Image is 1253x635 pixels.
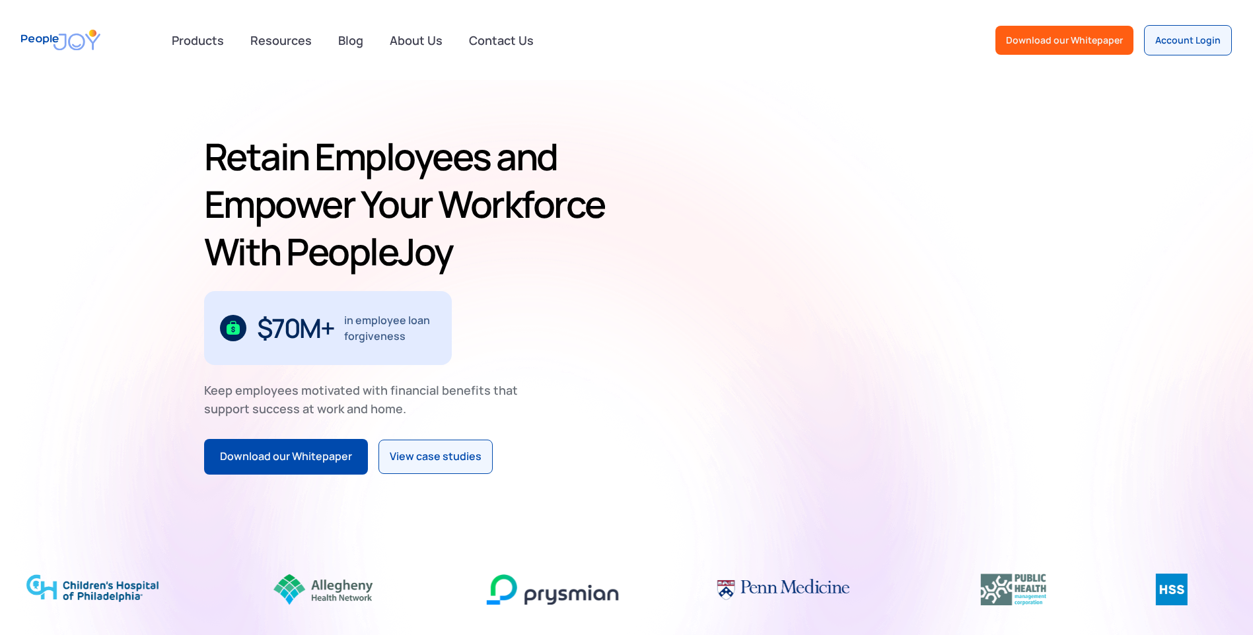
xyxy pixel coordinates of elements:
[220,448,352,465] div: Download our Whitepaper
[204,291,452,365] div: 1 / 3
[1006,34,1123,47] div: Download our Whitepaper
[1144,25,1232,55] a: Account Login
[242,26,320,55] a: Resources
[1155,34,1221,47] div: Account Login
[21,21,100,59] a: home
[164,27,232,53] div: Products
[204,439,368,475] a: Download our Whitepaper
[257,317,334,339] div: $70M+
[378,440,493,474] a: View case studies
[204,381,529,418] div: Keep employees motivated with financial benefits that support success at work and home.
[390,448,482,465] div: View case studies
[204,133,622,275] h1: Retain Employees and Empower Your Workforce With PeopleJoy
[344,312,436,344] div: in employee loan forgiveness
[382,26,450,55] a: About Us
[995,26,1133,55] a: Download our Whitepaper
[461,26,542,55] a: Contact Us
[330,26,371,55] a: Blog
